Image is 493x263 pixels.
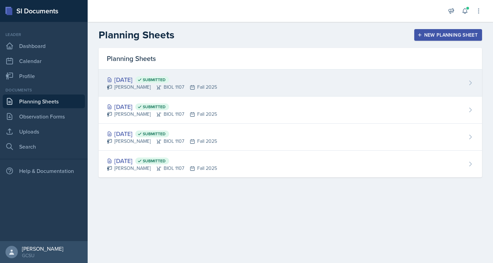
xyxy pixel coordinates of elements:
[99,151,482,177] a: [DATE] Submitted [PERSON_NAME]BIOL 1107Fall 2025
[99,48,482,70] div: Planning Sheets
[99,70,482,97] a: [DATE] Submitted [PERSON_NAME]BIOL 1107Fall 2025
[3,32,85,38] div: Leader
[143,131,166,137] span: Submitted
[3,140,85,153] a: Search
[3,110,85,123] a: Observation Forms
[22,252,63,259] div: GCSU
[3,125,85,138] a: Uploads
[99,29,174,41] h2: Planning Sheets
[143,158,166,164] span: Submitted
[107,129,217,138] div: [DATE]
[3,164,85,178] div: Help & Documentation
[99,124,482,151] a: [DATE] Submitted [PERSON_NAME]BIOL 1107Fall 2025
[107,156,217,165] div: [DATE]
[414,29,482,41] button: New Planning Sheet
[107,75,217,84] div: [DATE]
[3,87,85,93] div: Documents
[3,69,85,83] a: Profile
[99,97,482,124] a: [DATE] Submitted [PERSON_NAME]BIOL 1107Fall 2025
[107,138,217,145] div: [PERSON_NAME] BIOL 1107 Fall 2025
[107,84,217,91] div: [PERSON_NAME] BIOL 1107 Fall 2025
[3,54,85,68] a: Calendar
[107,102,217,111] div: [DATE]
[143,104,166,110] span: Submitted
[22,245,63,252] div: [PERSON_NAME]
[3,95,85,108] a: Planning Sheets
[3,39,85,53] a: Dashboard
[419,32,478,38] div: New Planning Sheet
[107,111,217,118] div: [PERSON_NAME] BIOL 1107 Fall 2025
[143,77,166,83] span: Submitted
[107,165,217,172] div: [PERSON_NAME] BIOL 1107 Fall 2025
